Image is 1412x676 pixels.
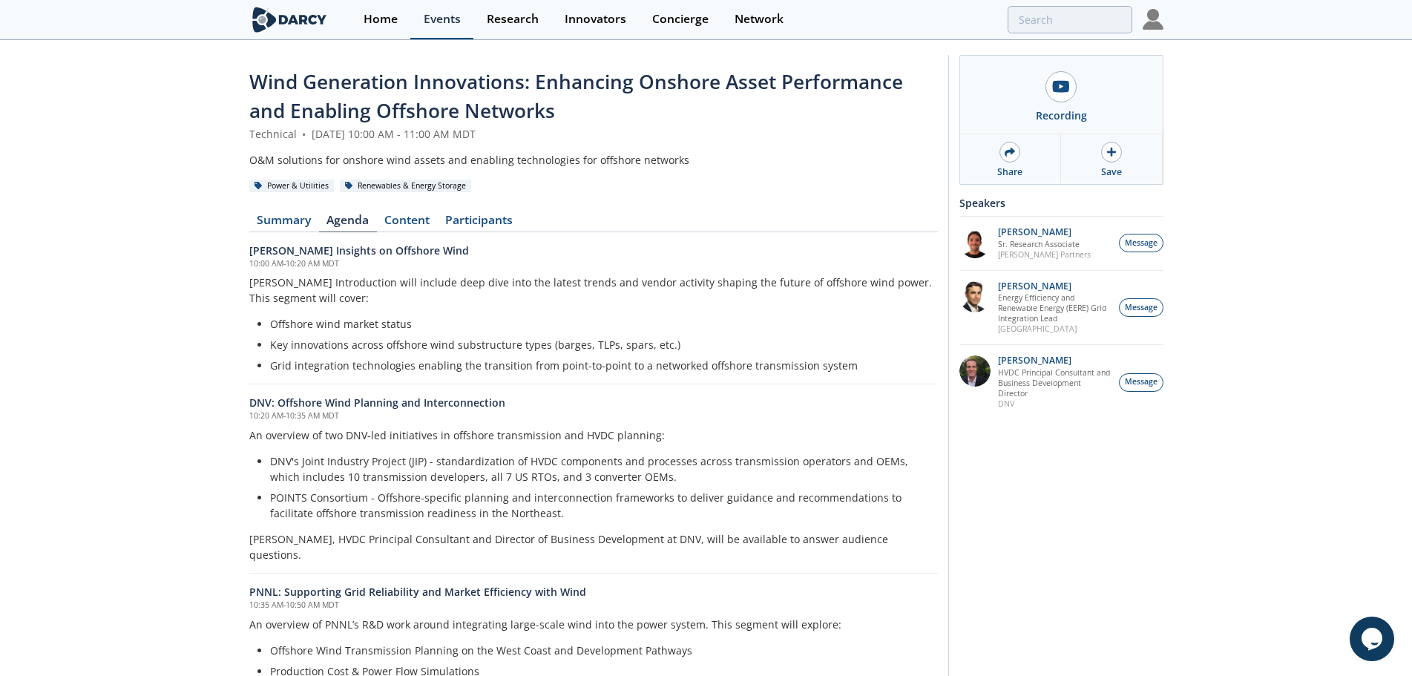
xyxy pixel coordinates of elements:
a: Agenda [319,214,377,232]
div: Home [364,13,398,25]
button: Message [1119,298,1163,317]
div: Network [735,13,784,25]
li: Offshore Wind Transmission Planning on the West Coast and Development Pathways [270,643,927,658]
p: HVDC Principal Consultant and Business Development Director [998,367,1111,398]
h5: 10:20 AM - 10:35 AM MDT [249,410,938,422]
a: Recording [960,56,1163,134]
a: Participants [438,214,521,232]
img: 26c34c91-05b5-44cd-9eb8-fbe8adb38672 [959,227,991,258]
p: Energy Efficiency and Renewable Energy (EERE) Grid Integration Lead [998,292,1111,324]
div: Events [424,13,461,25]
h5: 10:00 AM - 10:20 AM MDT [249,258,938,270]
span: Wind Generation Innovations: Enhancing Onshore Asset Performance and Enabling Offshore Networks [249,68,903,124]
span: Message [1125,237,1157,249]
p: [PERSON_NAME] [998,227,1091,237]
input: Advanced Search [1008,6,1132,33]
p: [GEOGRAPHIC_DATA] [998,324,1111,334]
a: Summary [249,214,319,232]
button: Message [1119,373,1163,392]
div: Speakers [959,190,1163,216]
div: Share [997,165,1022,179]
p: [PERSON_NAME], HVDC Principal Consultant and Director of Business Development at DNV, will be ava... [249,531,938,562]
a: Content [377,214,438,232]
div: Save [1101,165,1122,179]
p: Sr. Research Associate [998,239,1091,249]
h6: [PERSON_NAME] Insights on Offshore Wind [249,243,938,258]
div: O&M solutions for onshore wind assets and enabling technologies for offshore networks [249,152,938,168]
img: Profile [1143,9,1163,30]
div: Technical [DATE] 10:00 AM - 11:00 AM MDT [249,126,938,142]
li: Grid integration technologies enabling the transition from point-to-point to a networked offshore... [270,358,927,373]
p: [PERSON_NAME] Introduction will include deep dive into the latest trends and vendor activity shap... [249,275,938,306]
h6: DNV: Offshore Wind Planning and Interconnection [249,395,938,410]
p: [PERSON_NAME] [998,281,1111,292]
p: DNV [998,398,1111,409]
img: 76c95a87-c68e-4104-8137-f842964b9bbb [959,281,991,312]
h5: 10:35 AM - 10:50 AM MDT [249,600,938,611]
li: Offshore wind market status [270,316,927,332]
span: Message [1125,376,1157,388]
p: [PERSON_NAME] Partners [998,249,1091,260]
span: Message [1125,302,1157,314]
h6: PNNL: Supporting Grid Reliability and Market Efficiency with Wind [249,584,938,600]
img: a7c90837-2c3a-4a26-86b5-b32fe3f4a414 [959,355,991,387]
li: Key innovations across offshore wind substructure types (barges, TLPs, spars, etc.) [270,337,927,352]
p: An overview of two DNV-led initiatives in offshore transmission and HVDC planning: [249,427,938,443]
img: logo-wide.svg [249,7,330,33]
button: Message [1119,234,1163,252]
p: [PERSON_NAME] [998,355,1111,366]
div: Innovators [565,13,626,25]
li: POINTS Consortium - Offshore-specific planning and interconnection frameworks to deliver guidance... [270,490,927,521]
div: Research [487,13,539,25]
div: Recording [1036,108,1087,123]
div: Power & Utilities [249,180,335,193]
iframe: chat widget [1350,617,1397,661]
li: DNV's Joint Industry Project (JIP) - standardization of HVDC components and processes across tran... [270,453,927,485]
span: • [300,127,309,141]
div: Concierge [652,13,709,25]
p: An overview of PNNL’s R&D work around integrating large-scale wind into the power system. This se... [249,617,938,632]
div: Renewables & Energy Storage [340,180,472,193]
